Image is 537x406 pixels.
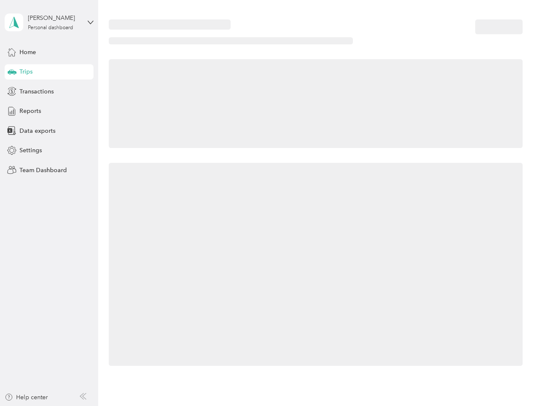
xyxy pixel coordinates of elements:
[19,166,67,175] span: Team Dashboard
[28,25,73,30] div: Personal dashboard
[28,14,81,22] div: [PERSON_NAME]
[5,393,48,402] button: Help center
[19,67,33,76] span: Trips
[19,107,41,115] span: Reports
[19,146,42,155] span: Settings
[19,48,36,57] span: Home
[19,87,54,96] span: Transactions
[19,126,55,135] span: Data exports
[490,359,537,406] iframe: Everlance-gr Chat Button Frame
